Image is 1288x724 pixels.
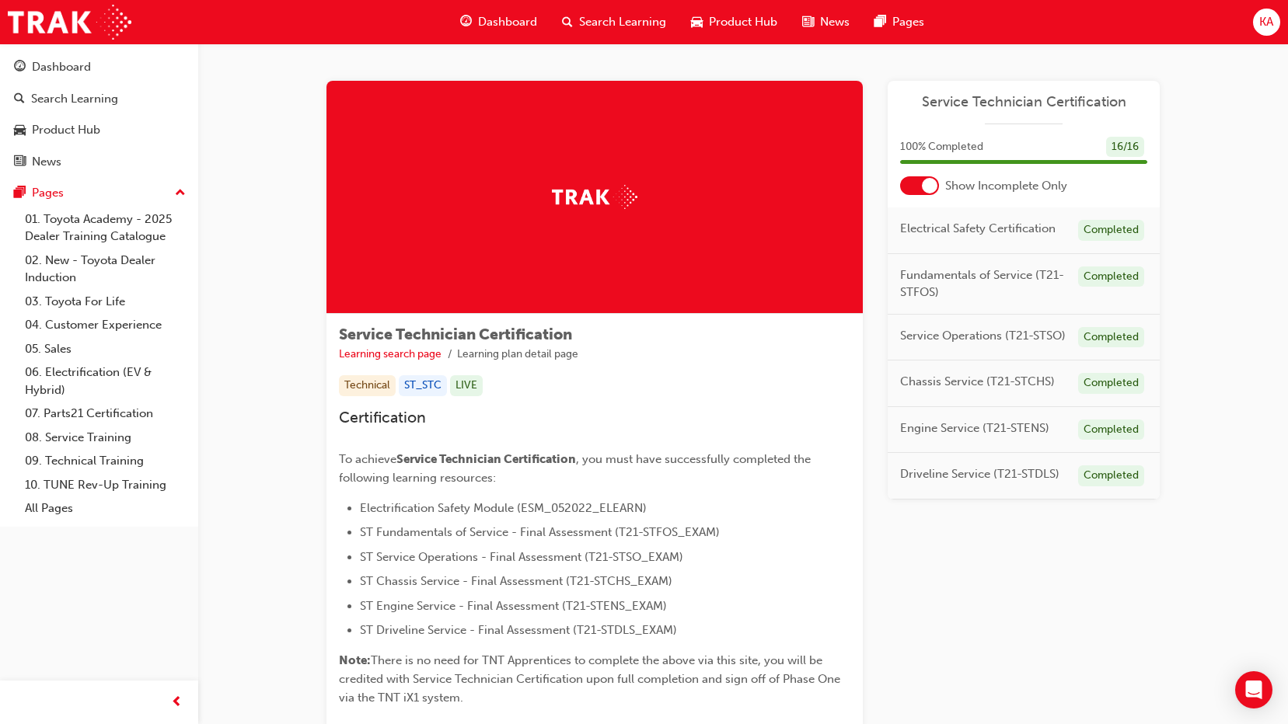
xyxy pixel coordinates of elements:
span: News [820,13,850,31]
span: news-icon [802,12,814,32]
a: 04. Customer Experience [19,313,192,337]
a: 02. New - Toyota Dealer Induction [19,249,192,290]
span: Fundamentals of Service (T21-STFOS) [900,266,1066,301]
a: News [6,148,192,176]
img: Trak [552,185,637,209]
div: Completed [1078,465,1144,486]
a: 06. Electrification (EV & Hybrid) [19,360,192,402]
span: Service Technician Certification [339,325,572,343]
a: 01. Toyota Academy - 2025 Dealer Training Catalogue [19,207,192,249]
div: Completed [1078,266,1144,287]
span: , you must have successfully completed the following learning resources: [339,452,814,485]
a: pages-iconPages [862,6,937,38]
button: Pages [6,179,192,207]
a: 08. Service Training [19,426,192,450]
div: Completed [1078,220,1144,241]
span: news-icon [14,155,26,169]
button: DashboardSearch LearningProduct HubNews [6,50,192,179]
span: guage-icon [460,12,472,32]
span: Note: [339,653,371,667]
div: 16 / 16 [1106,137,1144,158]
span: car-icon [691,12,703,32]
span: up-icon [175,183,186,204]
span: 100 % Completed [900,138,983,156]
span: Certification [339,409,426,426]
div: Product Hub [32,121,100,139]
span: prev-icon [171,693,183,712]
div: Open Intercom Messenger [1235,671,1272,708]
a: Service Technician Certification [900,93,1147,111]
span: ST Chassis Service - Final Assessment (T21-STCHS_EXAM) [360,574,672,588]
a: Dashboard [6,53,192,82]
span: Engine Service (T21-STENS) [900,419,1049,437]
span: ST Service Operations - Final Assessment (T21-STSO_EXAM) [360,550,683,564]
a: car-iconProduct Hub [679,6,790,38]
span: search-icon [14,92,25,106]
span: Driveline Service (T21-STDLS) [900,465,1059,483]
div: LIVE [450,375,483,396]
span: Service Technician Certification [396,452,576,466]
button: KA [1253,9,1280,36]
img: Trak [8,5,131,40]
div: Technical [339,375,396,396]
a: news-iconNews [790,6,862,38]
a: 07. Parts21 Certification [19,402,192,426]
a: All Pages [19,496,192,520]
div: Completed [1078,327,1144,348]
a: 03. Toyota For Life [19,290,192,314]
a: guage-iconDashboard [448,6,550,38]
span: KA [1259,13,1273,31]
span: Product Hub [709,13,777,31]
span: Service Operations (T21-STSO) [900,327,1066,345]
div: Completed [1078,419,1144,440]
a: 05. Sales [19,337,192,361]
span: ST Fundamentals of Service - Final Assessment (T21-STFOS_EXAM) [360,525,720,539]
span: ST Driveline Service - Final Assessment (T21-STDLS_EXAM) [360,623,677,637]
a: Learning search page [339,347,442,360]
span: Show Incomplete Only [945,177,1067,195]
a: 10. TUNE Rev-Up Training [19,473,192,497]
a: 09. Technical Training [19,449,192,473]
div: Completed [1078,373,1144,394]
span: Electrification Safety Module (ESM_052022_ELEARN) [360,501,647,515]
a: Product Hub [6,116,192,144]
span: Pages [892,13,924,31]
span: Electrical Safety Certification [900,220,1056,238]
div: Search Learning [31,90,118,108]
div: News [32,153,61,171]
div: ST_STC [399,375,447,396]
span: ST Engine Service - Final Assessment (T21-STENS_EXAM) [360,599,667,613]
span: Chassis Service (T21-STCHS) [900,373,1055,391]
li: Learning plan detail page [457,346,578,364]
span: car-icon [14,124,26,137]
div: Dashboard [32,58,91,76]
span: There is no need for TNT Apprentices to complete the above via this site, you will be credited wi... [339,653,843,705]
span: guage-icon [14,61,26,75]
div: Pages [32,184,64,202]
span: To achieve [339,452,396,466]
span: pages-icon [14,186,26,200]
span: pages-icon [874,12,886,32]
a: search-iconSearch Learning [550,6,679,38]
span: Search Learning [579,13,666,31]
span: search-icon [562,12,573,32]
a: Search Learning [6,85,192,113]
span: Dashboard [478,13,537,31]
